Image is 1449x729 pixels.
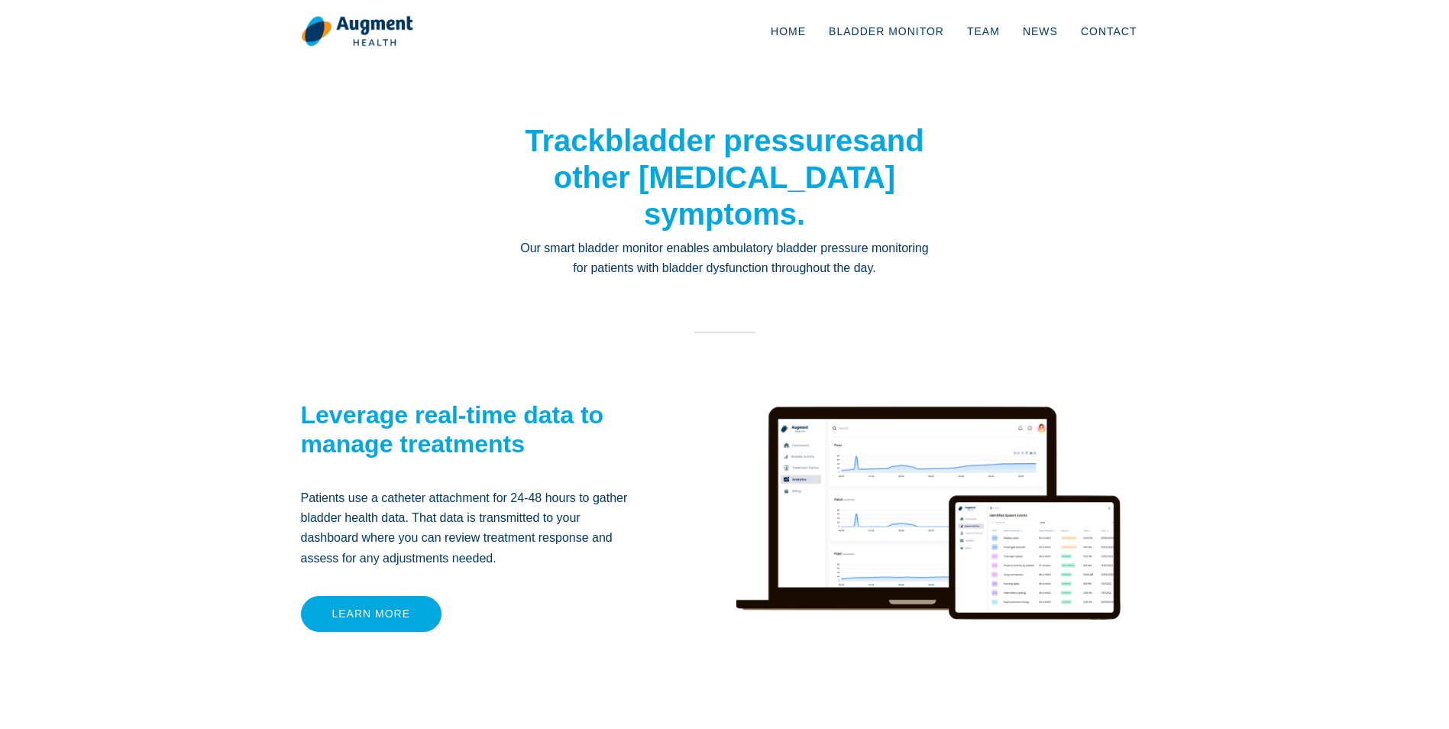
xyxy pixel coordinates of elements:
[519,122,931,232] h1: Track and other [MEDICAL_DATA] symptoms.
[301,400,641,459] h2: Leverage real-time data to manage treatments
[736,366,1121,710] img: device render
[956,6,1011,57] a: Team
[817,6,956,57] a: Bladder Monitor
[301,15,413,47] img: logo
[519,238,931,279] p: Our smart bladder monitor enables ambulatory bladder pressure monitoring for patients with bladde...
[301,596,442,632] a: Learn more
[301,488,641,569] p: Patients use a catheter attachment for 24-48 hours to gather bladder health data. That data is tr...
[1069,6,1149,57] a: Contact
[1011,6,1069,57] a: News
[605,124,870,157] strong: bladder pressures
[759,6,817,57] a: Home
